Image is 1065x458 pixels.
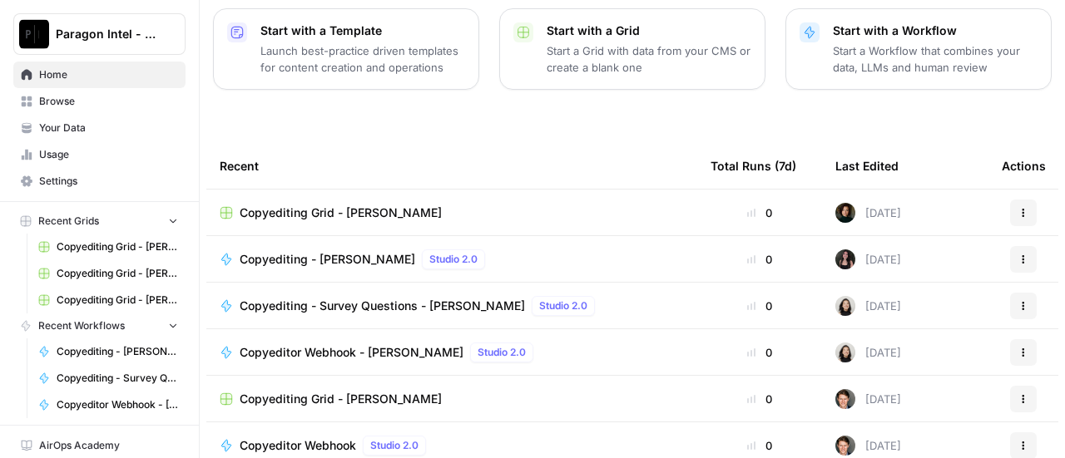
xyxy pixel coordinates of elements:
[1002,143,1046,189] div: Actions
[711,298,809,314] div: 0
[31,234,186,260] a: Copyediting Grid - [PERSON_NAME]
[833,42,1038,76] p: Start a Workflow that combines your data, LLMs and human review
[370,438,419,453] span: Studio 2.0
[429,252,478,267] span: Studio 2.0
[547,22,751,39] p: Start with a Grid
[240,437,356,454] span: Copyeditor Webhook
[220,143,684,189] div: Recent
[547,42,751,76] p: Start a Grid with data from your CMS or create a blank one
[220,296,684,316] a: Copyediting - Survey Questions - [PERSON_NAME]Studio 2.0
[31,338,186,365] a: Copyediting - [PERSON_NAME]
[835,296,901,316] div: [DATE]
[220,391,684,407] a: Copyediting Grid - [PERSON_NAME]
[39,94,178,109] span: Browse
[835,389,901,409] div: [DATE]
[220,436,684,456] a: Copyeditor WebhookStudio 2.0
[835,296,855,316] img: t5ef5oef8zpw1w4g2xghobes91mw
[835,389,855,409] img: qw00ik6ez51o8uf7vgx83yxyzow9
[835,436,855,456] img: qw00ik6ez51o8uf7vgx83yxyzow9
[711,391,809,407] div: 0
[240,391,442,407] span: Copyediting Grid - [PERSON_NAME]
[220,342,684,362] a: Copyeditor Webhook - [PERSON_NAME]Studio 2.0
[835,249,901,269] div: [DATE]
[39,174,178,189] span: Settings
[57,397,178,412] span: Copyeditor Webhook - [PERSON_NAME]
[13,88,186,115] a: Browse
[835,342,901,362] div: [DATE]
[785,8,1052,90] button: Start with a WorkflowStart a Workflow that combines your data, LLMs and human review
[835,436,901,456] div: [DATE]
[38,318,125,333] span: Recent Workflows
[711,204,809,221] div: 0
[38,214,99,229] span: Recent Grids
[39,438,178,453] span: AirOps Academy
[240,298,525,314] span: Copyediting - Survey Questions - [PERSON_NAME]
[835,143,899,189] div: Last Edited
[57,266,178,281] span: Copyediting Grid - [PERSON_NAME]
[57,239,178,254] span: Copyediting Grid - [PERSON_NAME]
[13,168,186,195] a: Settings
[260,22,465,39] p: Start with a Template
[19,19,49,49] img: Paragon Intel - Copyediting Logo
[835,203,855,223] img: trpfjrwlykpjh1hxat11z5guyxrg
[220,249,684,269] a: Copyediting - [PERSON_NAME]Studio 2.0
[260,42,465,76] p: Launch best-practice driven templates for content creation and operations
[213,8,479,90] button: Start with a TemplateLaunch best-practice driven templates for content creation and operations
[39,67,178,82] span: Home
[57,293,178,308] span: Copyediting Grid - [PERSON_NAME]
[833,22,1038,39] p: Start with a Workflow
[711,344,809,361] div: 0
[13,313,186,338] button: Recent Workflows
[240,204,442,221] span: Copyediting Grid - [PERSON_NAME]
[39,121,178,135] span: Your Data
[57,344,178,359] span: Copyediting - [PERSON_NAME]
[835,203,901,223] div: [DATE]
[39,147,178,162] span: Usage
[711,143,796,189] div: Total Runs (7d)
[56,26,156,42] span: Paragon Intel - Copyediting
[499,8,765,90] button: Start with a GridStart a Grid with data from your CMS or create a blank one
[835,342,855,362] img: t5ef5oef8zpw1w4g2xghobes91mw
[539,298,587,313] span: Studio 2.0
[220,204,684,221] a: Copyediting Grid - [PERSON_NAME]
[711,251,809,268] div: 0
[240,344,463,361] span: Copyeditor Webhook - [PERSON_NAME]
[31,287,186,313] a: Copyediting Grid - [PERSON_NAME]
[31,392,186,418] a: Copyeditor Webhook - [PERSON_NAME]
[57,371,178,386] span: Copyediting - Survey Questions - [PERSON_NAME]
[13,115,186,141] a: Your Data
[835,249,855,269] img: 5nlru5lqams5xbrbfyykk2kep4hl
[13,62,186,88] a: Home
[240,251,415,268] span: Copyediting - [PERSON_NAME]
[13,209,186,234] button: Recent Grids
[13,13,186,55] button: Workspace: Paragon Intel - Copyediting
[711,437,809,454] div: 0
[31,260,186,287] a: Copyediting Grid - [PERSON_NAME]
[31,365,186,392] a: Copyediting - Survey Questions - [PERSON_NAME]
[478,345,526,360] span: Studio 2.0
[13,141,186,168] a: Usage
